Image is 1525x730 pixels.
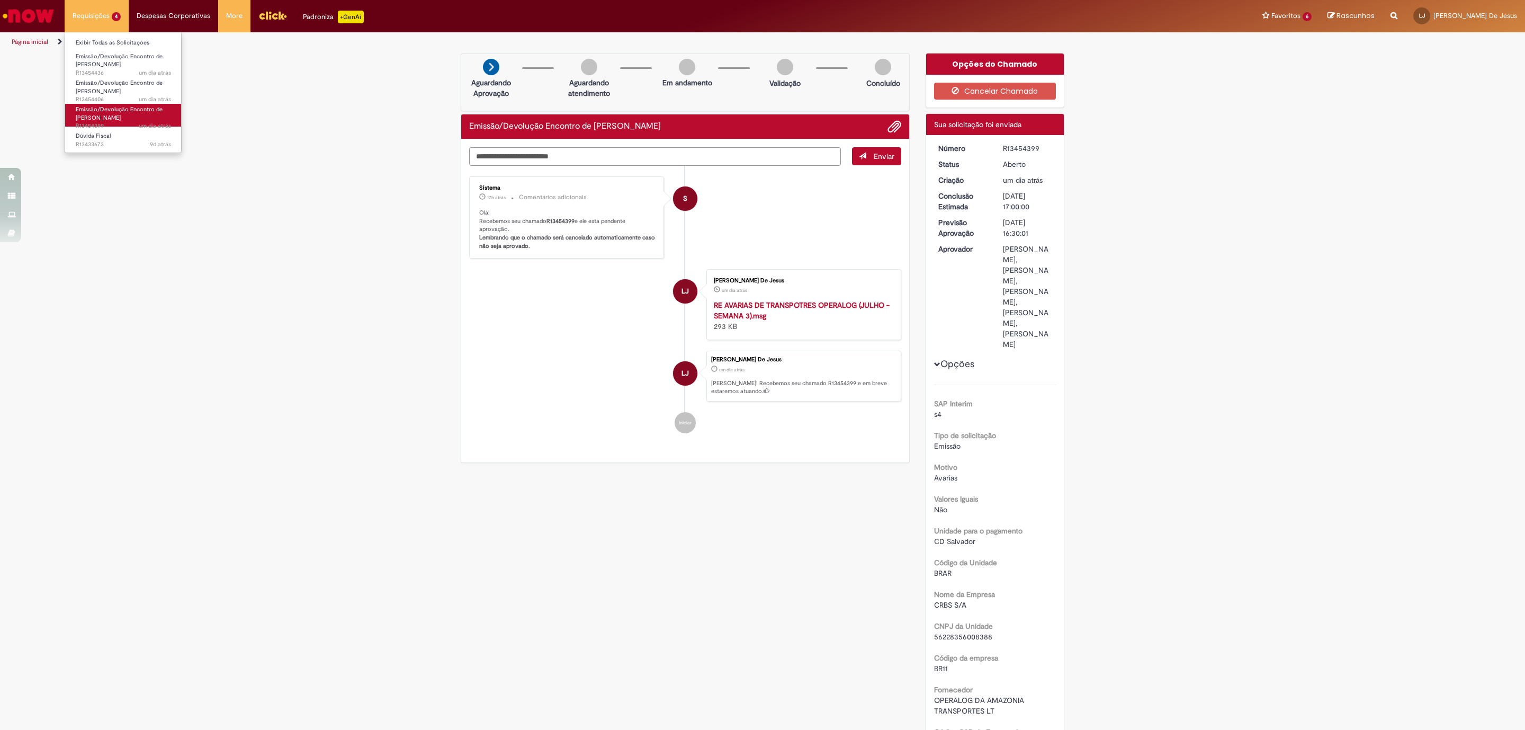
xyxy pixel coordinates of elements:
[714,300,890,321] a: RE AVARIAS DE TRANSPOTRES OPERALOG (JULHO - SEMANA 3).msg
[150,140,171,148] time: 20/08/2025 16:57:56
[12,38,48,46] a: Página inicial
[65,130,182,150] a: Aberto R13433673 : Dúvida Fiscal
[934,505,947,514] span: Não
[777,59,793,75] img: img-circle-grey.png
[714,278,890,284] div: [PERSON_NAME] De Jesus
[887,120,901,133] button: Adicionar anexos
[563,77,615,99] p: Aguardando atendimento
[479,209,656,251] p: Olá! Recebemos seu chamado e ele esta pendente aprovação.
[934,120,1021,129] span: Sua solicitação foi enviada
[934,83,1056,100] button: Cancelar Chamado
[1419,12,1425,19] span: LJ
[1271,11,1300,21] span: Favoritos
[581,59,597,75] img: img-circle-grey.png
[76,52,163,69] span: Emissão/Devolução Encontro de [PERSON_NAME]
[65,77,182,100] a: Aberto R13454406 : Emissão/Devolução Encontro de Contas Fornecedor
[934,558,997,567] b: Código da Unidade
[934,590,995,599] b: Nome da Empresa
[714,300,890,332] div: 293 KB
[852,147,901,165] button: Enviar
[769,78,801,88] p: Validação
[65,104,182,127] a: Aberto R13454399 : Emissão/Devolução Encontro de Contas Fornecedor
[76,132,111,140] span: Dúvida Fiscal
[673,279,697,304] div: Lucas Dos Santos De Jesus
[150,140,171,148] span: 9d atrás
[683,186,687,211] span: S
[874,152,894,161] span: Enviar
[469,122,661,131] h2: Emissão/Devolução Encontro de Contas Fornecedor Histórico de tíquete
[469,166,901,444] ul: Histórico de tíquete
[487,194,506,201] span: 17h atrás
[465,77,517,99] p: Aguardando Aprovação
[479,185,656,191] div: Sistema
[1336,11,1375,21] span: Rascunhos
[1327,11,1375,21] a: Rascunhos
[934,526,1022,536] b: Unidade para o pagamento
[711,357,895,363] div: [PERSON_NAME] De Jesus
[681,279,689,304] span: LJ
[1433,11,1517,20] span: [PERSON_NAME] De Jesus
[662,77,712,88] p: Em andamento
[930,159,995,170] dt: Status
[65,37,182,49] a: Exibir Todas as Solicitações
[934,568,952,578] span: BRAR
[681,361,689,386] span: LJ
[65,51,182,74] a: Aberto R13454436 : Emissão/Devolução Encontro de Contas Fornecedor
[934,494,978,504] b: Valores Iguais
[76,69,171,77] span: R13454436
[226,11,243,21] span: More
[722,287,747,293] time: 27/08/2025 23:03:17
[1003,159,1052,170] div: Aberto
[934,462,957,472] b: Motivo
[679,59,695,75] img: img-circle-grey.png
[934,399,973,408] b: SAP Interim
[139,122,171,130] time: 27/08/2025 23:08:00
[934,473,957,483] span: Avarias
[719,367,744,373] time: 27/08/2025 23:07:59
[1003,175,1043,185] time: 27/08/2025 23:07:59
[479,234,657,250] b: Lembrando que o chamado será cancelado automaticamente caso não seja aprovado.
[1003,191,1052,212] div: [DATE] 17:00:00
[934,441,961,451] span: Emissão
[137,11,210,21] span: Despesas Corporativas
[930,244,995,254] dt: Aprovador
[1,5,56,26] img: ServiceNow
[934,431,996,440] b: Tipo de solicitação
[258,7,287,23] img: click_logo_yellow_360x200.png
[519,193,587,202] small: Comentários adicionais
[934,685,973,695] b: Fornecedor
[934,409,941,419] span: s4
[926,54,1064,75] div: Opções do Chamado
[65,32,182,153] ul: Requisições
[1303,12,1312,21] span: 6
[934,653,998,663] b: Código da empresa
[8,32,1009,52] ul: Trilhas de página
[1003,244,1052,350] div: [PERSON_NAME], [PERSON_NAME], [PERSON_NAME], [PERSON_NAME], [PERSON_NAME]
[673,361,697,386] div: Lucas Dos Santos De Jesus
[76,105,163,122] span: Emissão/Devolução Encontro de [PERSON_NAME]
[934,696,1026,716] span: OPERALOG DA AMAZONIA TRANSPORTES LT
[76,95,171,104] span: R13454406
[934,664,948,673] span: BR11
[139,69,171,77] span: um dia atrás
[139,95,171,103] span: um dia atrás
[76,140,171,149] span: R13433673
[711,379,895,396] p: [PERSON_NAME]! Recebemos seu chamado R13454399 e em breve estaremos atuando.
[875,59,891,75] img: img-circle-grey.png
[930,175,995,185] dt: Criação
[303,11,364,23] div: Padroniza
[73,11,110,21] span: Requisições
[934,621,993,631] b: CNPJ da Unidade
[76,122,171,130] span: R13454399
[112,12,121,21] span: 4
[469,351,901,402] li: Lucas Dos Santos De Jesus
[1003,175,1052,185] div: 27/08/2025 23:07:59
[930,191,995,212] dt: Conclusão Estimada
[866,78,900,88] p: Concluído
[673,186,697,211] div: System
[1003,175,1043,185] span: um dia atrás
[338,11,364,23] p: +GenAi
[934,600,966,610] span: CRBS S/A
[546,217,575,225] b: R13454399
